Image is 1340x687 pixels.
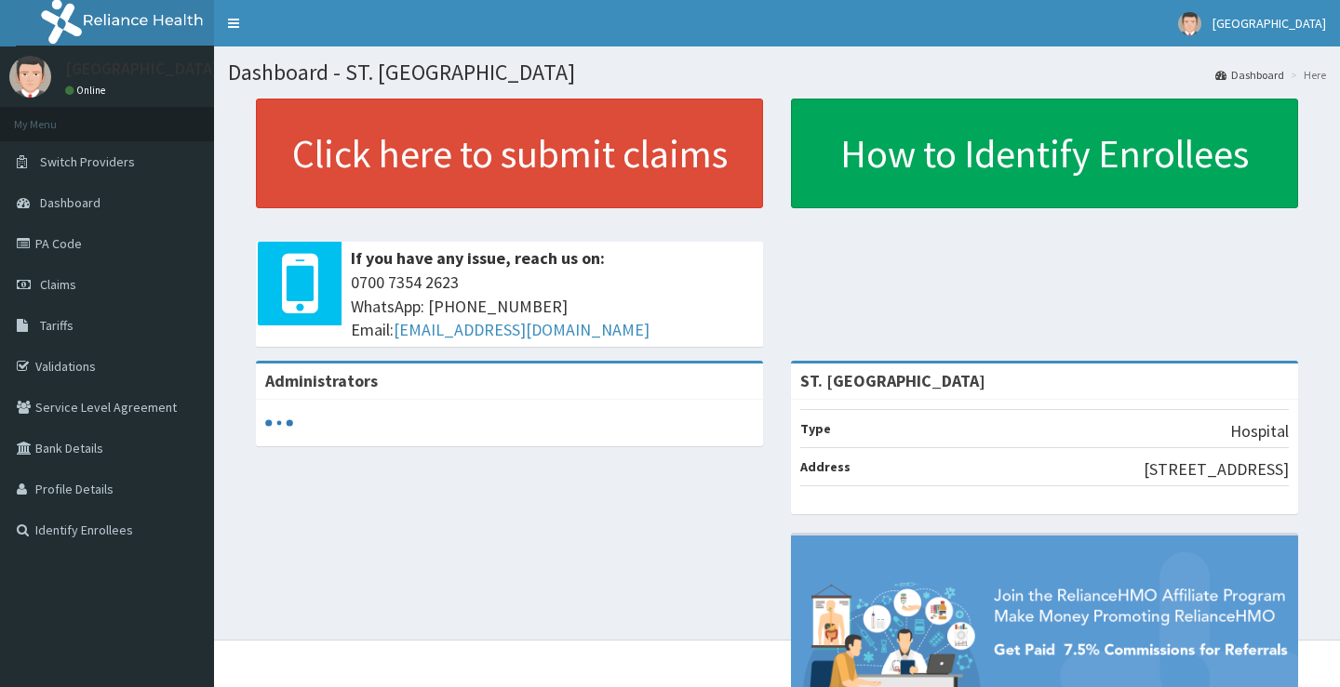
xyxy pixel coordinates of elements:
span: Claims [40,276,76,293]
span: [GEOGRAPHIC_DATA] [1213,15,1326,32]
span: 0700 7354 2623 WhatsApp: [PHONE_NUMBER] Email: [351,271,754,342]
b: If you have any issue, reach us on: [351,247,605,269]
a: Dashboard [1215,67,1284,83]
b: Type [800,420,831,437]
p: Hospital [1230,419,1289,443]
span: Tariffs [40,317,74,334]
span: Switch Providers [40,153,135,170]
p: [STREET_ADDRESS] [1144,457,1289,482]
span: Dashboard [40,194,100,211]
li: Here [1286,67,1326,83]
a: [EMAIL_ADDRESS][DOMAIN_NAME] [394,319,650,340]
svg: audio-loading [265,409,293,437]
a: Click here to submit claims [256,99,763,208]
img: User Image [9,56,51,98]
strong: ST. [GEOGRAPHIC_DATA] [800,370,985,391]
a: How to Identify Enrollees [791,99,1298,208]
img: User Image [1178,12,1201,35]
b: Administrators [265,370,378,391]
b: Address [800,458,851,475]
h1: Dashboard - ST. [GEOGRAPHIC_DATA] [228,60,1326,85]
p: [GEOGRAPHIC_DATA] [65,60,219,77]
a: Online [65,84,110,97]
